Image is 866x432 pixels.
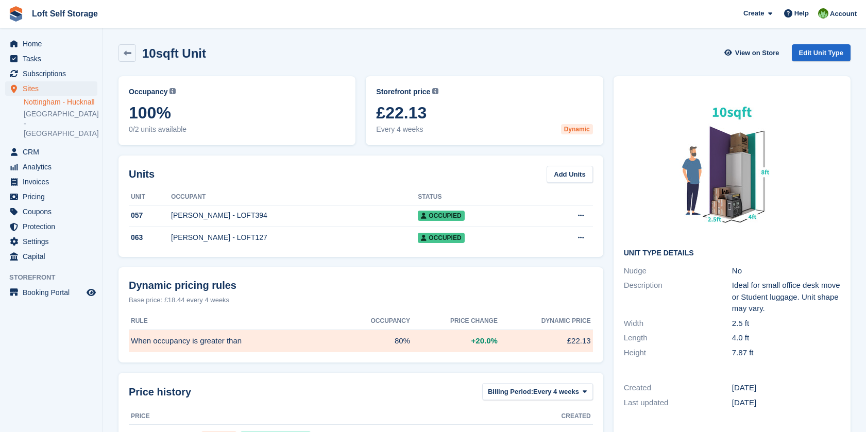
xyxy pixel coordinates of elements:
[23,145,84,159] span: CRM
[624,397,732,409] div: Last updated
[5,234,97,249] a: menu
[9,272,103,283] span: Storefront
[562,411,591,421] span: Created
[567,335,591,347] span: £22.13
[23,81,84,96] span: Sites
[624,249,840,257] h2: Unit Type details
[171,189,418,205] th: Occupant
[23,160,84,174] span: Analytics
[418,211,464,221] span: Occupied
[5,51,97,66] a: menu
[450,316,498,325] span: Price change
[743,8,764,19] span: Create
[818,8,828,19] img: James Johnson
[655,87,809,241] img: 10sqft-units.jpg
[129,103,345,122] span: 100%
[471,335,498,347] span: +20.0%
[169,88,176,94] img: icon-info-grey-7440780725fd019a000dd9b08b2336e03edf1995a4989e88bcd33f0948082b44.svg
[28,5,102,22] a: Loft Self Storage
[23,51,84,66] span: Tasks
[624,382,732,394] div: Created
[732,397,840,409] div: [DATE]
[8,6,24,22] img: stora-icon-8386f47178a22dfd0bd8f6a31ec36ba5ce8667c1dd55bd0f319d3a0aa187defe.svg
[23,249,84,264] span: Capital
[5,66,97,81] a: menu
[129,295,593,305] div: Base price: £18.44 every 4 weeks
[85,286,97,299] a: Preview store
[129,189,171,205] th: Unit
[732,382,840,394] div: [DATE]
[830,9,857,19] span: Account
[23,219,84,234] span: Protection
[24,97,97,107] a: Nottingham - Hucknall
[732,265,840,277] div: No
[624,347,732,359] div: Height
[142,46,206,60] h2: 10sqft Unit
[5,37,97,51] a: menu
[129,210,171,221] div: 057
[732,318,840,330] div: 2.5 ft
[376,87,430,97] span: Storefront price
[171,232,418,243] div: [PERSON_NAME] - LOFT127
[23,204,84,219] span: Coupons
[23,66,84,81] span: Subscriptions
[129,408,199,425] th: Price
[23,37,84,51] span: Home
[129,384,191,400] span: Price history
[732,280,840,315] div: Ideal for small office desk move or Student luggage. Unit shape may vary.
[5,145,97,159] a: menu
[23,175,84,189] span: Invoices
[5,175,97,189] a: menu
[723,44,784,61] a: View on Store
[418,189,537,205] th: Status
[624,318,732,330] div: Width
[488,387,533,397] span: Billing Period:
[432,88,438,94] img: icon-info-grey-7440780725fd019a000dd9b08b2336e03edf1995a4989e88bcd33f0948082b44.svg
[482,383,593,400] button: Billing Period: Every 4 weeks
[624,265,732,277] div: Nudge
[541,316,591,325] span: Dynamic price
[5,249,97,264] a: menu
[533,387,579,397] span: Every 4 weeks
[732,332,840,344] div: 4.0 ft
[5,189,97,204] a: menu
[376,103,592,122] span: £22.13
[624,280,732,315] div: Description
[5,160,97,174] a: menu
[624,332,732,344] div: Length
[129,232,171,243] div: 063
[792,44,851,61] a: Edit Unit Type
[5,204,97,219] a: menu
[561,124,593,134] div: Dynamic
[418,233,464,243] span: Occupied
[5,81,97,96] a: menu
[129,124,345,135] span: 0/2 units available
[129,278,593,293] div: Dynamic pricing rules
[129,87,167,97] span: Occupancy
[24,109,97,139] a: [GEOGRAPHIC_DATA] - [GEOGRAPHIC_DATA]
[129,330,337,352] td: When occupancy is greater than
[547,166,592,183] a: Add Units
[129,313,337,330] th: Rule
[23,189,84,204] span: Pricing
[5,285,97,300] a: menu
[5,219,97,234] a: menu
[732,347,840,359] div: 7.87 ft
[395,335,410,347] span: 80%
[129,166,155,182] h2: Units
[735,48,779,58] span: View on Store
[171,210,418,221] div: [PERSON_NAME] - LOFT394
[376,124,592,135] span: Every 4 weeks
[794,8,809,19] span: Help
[370,316,410,325] span: Occupancy
[23,285,84,300] span: Booking Portal
[23,234,84,249] span: Settings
